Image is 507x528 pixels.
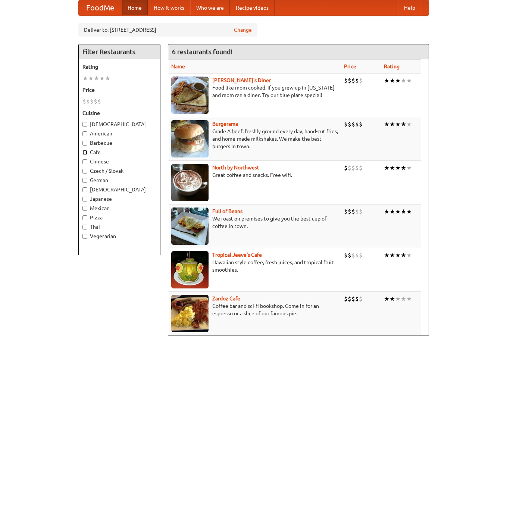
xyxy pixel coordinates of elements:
[82,232,156,240] label: Vegetarian
[94,74,99,82] li: ★
[171,251,209,288] img: jeeves.jpg
[171,295,209,332] img: zardoz.jpg
[344,251,348,259] li: $
[94,97,97,106] li: $
[172,48,232,55] ng-pluralize: 6 restaurants found!
[212,296,240,302] a: Zardoz Cafe
[82,197,87,201] input: Japanese
[384,251,389,259] li: ★
[355,164,359,172] li: $
[355,251,359,259] li: $
[344,295,348,303] li: $
[171,207,209,245] img: beans.jpg
[82,158,156,165] label: Chinese
[171,302,338,317] p: Coffee bar and sci-fi bookshop. Come in for an espresso or a slice of our famous pie.
[348,207,351,216] li: $
[82,187,87,192] input: [DEMOGRAPHIC_DATA]
[82,204,156,212] label: Mexican
[355,295,359,303] li: $
[384,164,389,172] li: ★
[406,295,412,303] li: ★
[359,76,363,85] li: $
[90,97,94,106] li: $
[351,120,355,128] li: $
[82,97,86,106] li: $
[355,76,359,85] li: $
[82,159,87,164] input: Chinese
[389,251,395,259] li: ★
[351,251,355,259] li: $
[384,76,389,85] li: ★
[348,164,351,172] li: $
[82,167,156,175] label: Czech / Slovak
[406,251,412,259] li: ★
[406,207,412,216] li: ★
[395,251,401,259] li: ★
[171,171,338,179] p: Great coffee and snacks. Free wifi.
[401,120,406,128] li: ★
[389,76,395,85] li: ★
[212,208,242,214] a: Full of Beans
[406,76,412,85] li: ★
[230,0,275,15] a: Recipe videos
[212,165,259,171] b: North by Northwest
[82,223,156,231] label: Thai
[389,120,395,128] li: ★
[79,0,122,15] a: FoodMe
[344,120,348,128] li: $
[401,164,406,172] li: ★
[82,150,87,155] input: Cafe
[359,251,363,259] li: $
[389,207,395,216] li: ★
[82,149,156,156] label: Cafe
[171,120,209,157] img: burgerama.jpg
[359,295,363,303] li: $
[348,76,351,85] li: $
[398,0,421,15] a: Help
[348,295,351,303] li: $
[171,215,338,230] p: We roast on premises to give you the best cup of coffee in town.
[384,207,389,216] li: ★
[171,84,338,99] p: Food like mom cooked, if you grew up in [US_STATE] and mom ran a diner. Try our blue plate special!
[384,120,389,128] li: ★
[82,215,87,220] input: Pizza
[82,130,156,137] label: American
[384,295,389,303] li: ★
[359,164,363,172] li: $
[351,76,355,85] li: $
[82,74,88,82] li: ★
[82,86,156,94] h5: Price
[190,0,230,15] a: Who we are
[395,120,401,128] li: ★
[359,120,363,128] li: $
[82,122,87,127] input: [DEMOGRAPHIC_DATA]
[82,109,156,117] h5: Cuisine
[82,186,156,193] label: [DEMOGRAPHIC_DATA]
[212,252,262,258] a: Tropical Jeeve's Cafe
[86,97,90,106] li: $
[171,128,338,150] p: Grade A beef, freshly ground every day, hand-cut fries, and home-made milkshakes. We make the bes...
[171,259,338,274] p: Hawaiian style coffee, fresh juices, and tropical fruit smoothies.
[351,207,355,216] li: $
[344,76,348,85] li: $
[82,63,156,71] h5: Rating
[406,120,412,128] li: ★
[401,207,406,216] li: ★
[148,0,190,15] a: How it works
[82,225,87,229] input: Thai
[389,164,395,172] li: ★
[406,164,412,172] li: ★
[212,77,271,83] b: [PERSON_NAME]'s Diner
[82,139,156,147] label: Barbecue
[401,295,406,303] li: ★
[395,207,401,216] li: ★
[82,141,87,146] input: Barbecue
[97,97,101,106] li: $
[344,63,356,69] a: Price
[212,121,238,127] a: Burgerama
[99,74,105,82] li: ★
[82,234,87,239] input: Vegetarian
